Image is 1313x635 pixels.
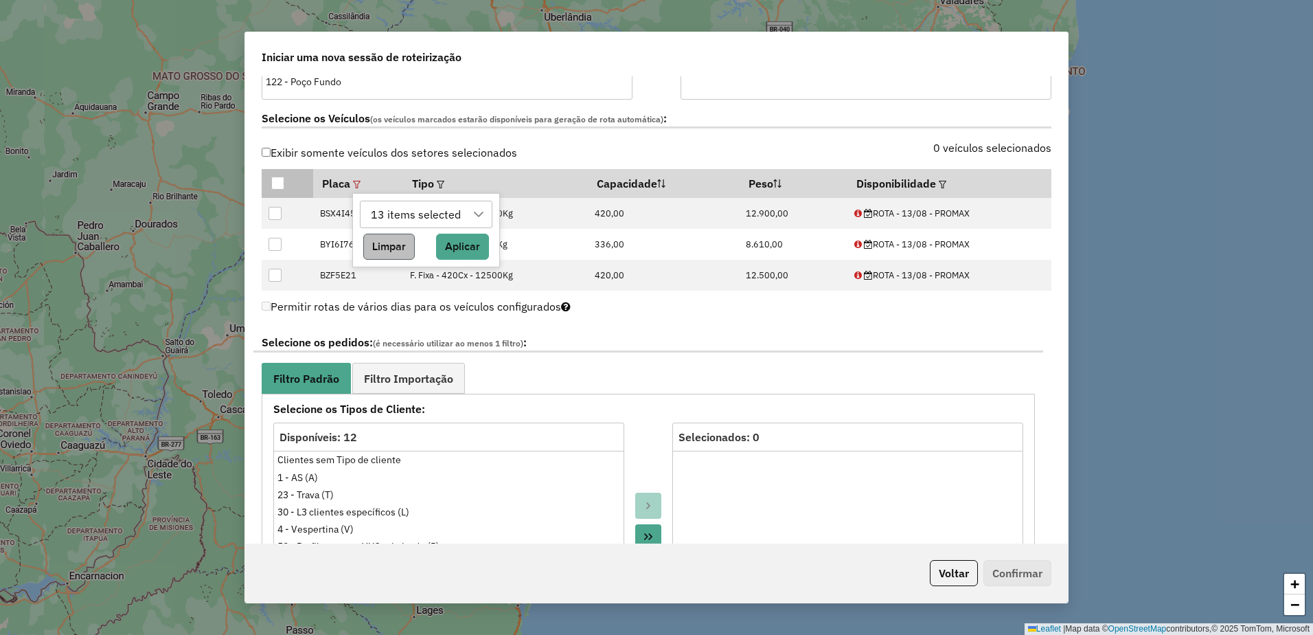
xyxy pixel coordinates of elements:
div: Disponíveis: 12 [279,429,618,445]
label: 0 veículos selecionados [933,140,1051,156]
div: Selecionados: 0 [678,429,1017,445]
div: Clientes sem Tipo de cliente [277,453,620,467]
label: Exibir somente veículos dos setores selecionados [262,140,517,166]
div: ROTA - 13/08 - PROMAX [854,269,1044,282]
i: Veículo já utilizado na(s) sessão(ões): 1229092 [854,271,864,280]
th: Placa [313,169,403,198]
div: 30 - L3 clientes específicos (L) [277,505,620,520]
span: Filtro Padrão [273,373,339,384]
button: Aplicar [436,234,489,260]
div: 4 - Vespertina (V) [277,522,620,537]
span: Iniciar uma nova sessão de roteirização [262,49,461,65]
div: 23 - Trava (T) [277,488,620,502]
td: 12.900,00 [739,198,847,229]
td: 420,00 [588,198,739,229]
span: + [1290,575,1299,592]
div: Map data © contributors,© 2025 TomTom, Microsoft [1025,623,1313,635]
td: BYI6I76 [313,229,403,260]
td: BZF5E21 [313,260,403,291]
button: Voltar [930,560,978,586]
td: BSX4I45 [313,198,403,229]
span: | [1063,624,1065,634]
th: Tipo [403,169,588,198]
i: Selecione pelo menos um veículo [561,301,571,312]
button: Limpar [363,234,415,260]
i: Possui agenda para o dia [864,241,873,249]
span: (é necessário utilizar ao menos 1 filtro) [373,338,523,348]
td: 8.610,00 [739,229,847,260]
td: 12.500,00 [739,260,847,291]
label: Permitir rotas de vários dias para os veículos configurados [262,293,571,320]
th: Disponibilidade [847,169,1051,198]
td: 420,00 [588,260,739,291]
div: ROTA - 13/08 - PROMAX [854,207,1044,220]
span: (os veículos marcados estarão disponíveis para geração de rota automática) [370,114,663,124]
a: Zoom in [1284,574,1305,594]
strong: Selecione os Tipos de Cliente: [265,401,1031,417]
div: 50 - Perfil pequeno VUC rebaixado (P) [277,539,620,554]
a: Zoom out [1284,594,1305,615]
div: 1 - AS (A) [277,471,620,485]
th: Peso [739,169,847,198]
div: 13 items selected [366,201,466,227]
div: 122 - Poço Fundo [266,75,628,89]
button: Move All to Target [635,524,661,550]
i: Possui agenda para o dia [864,210,873,219]
a: OpenStreetMap [1108,624,1167,634]
i: Veículo já utilizado na(s) sessão(ões): 1229092 [854,241,864,249]
label: Selecione os pedidos: : [253,334,1043,353]
th: Capacidade [588,169,739,198]
i: Possui agenda para o dia [864,271,873,280]
div: ROTA - 13/08 - PROMAX [854,238,1044,251]
i: Veículo já utilizado na(s) sessão(ões): 1229092 [854,210,864,219]
label: Selecione os Veículos : [262,110,1051,129]
td: 336,00 [588,229,739,260]
span: − [1290,596,1299,613]
td: F. Fixa - 420Cx - 12500Kg [403,260,588,291]
span: Filtro Importação [364,373,453,384]
a: Leaflet [1028,624,1061,634]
